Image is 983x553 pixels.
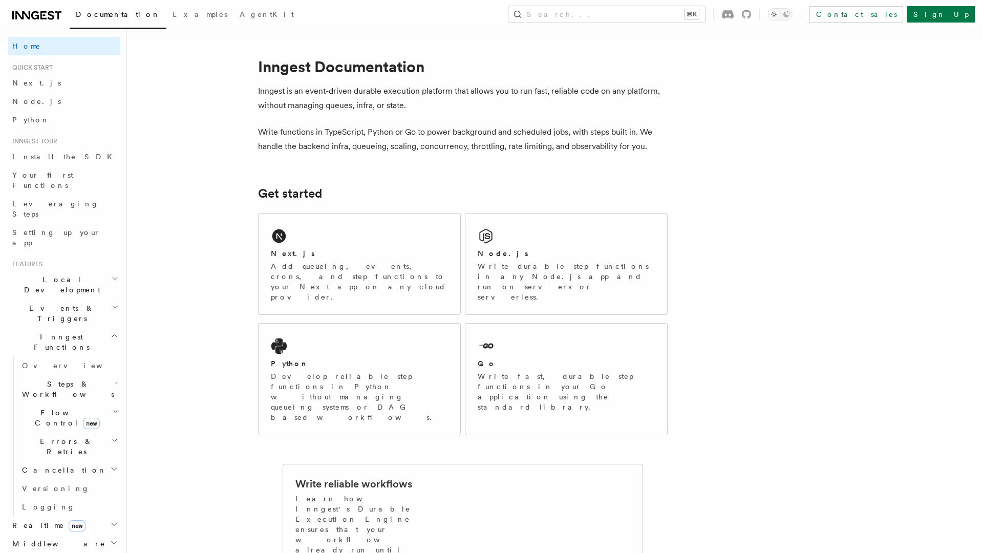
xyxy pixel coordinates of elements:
[907,6,975,23] a: Sign Up
[8,332,111,352] span: Inngest Functions
[8,111,120,129] a: Python
[8,299,120,328] button: Events & Triggers
[8,303,112,324] span: Events & Triggers
[271,358,309,369] h2: Python
[233,3,300,28] a: AgentKit
[12,153,118,161] span: Install the SDK
[8,516,120,535] button: Realtimenew
[258,213,461,315] a: Next.jsAdd queueing, events, crons, and step functions to your Next app on any cloud provider.
[8,74,120,92] a: Next.js
[258,186,322,201] a: Get started
[22,361,127,370] span: Overview
[8,195,120,223] a: Leveraging Steps
[12,228,100,247] span: Setting up your app
[18,498,120,516] a: Logging
[271,248,315,259] h2: Next.js
[76,10,160,18] span: Documentation
[18,465,106,475] span: Cancellation
[18,479,120,498] a: Versioning
[12,79,61,87] span: Next.js
[70,3,166,29] a: Documentation
[271,261,448,302] p: Add queueing, events, crons, and step functions to your Next app on any cloud provider.
[271,371,448,422] p: Develop reliable step functions in Python without managing queueing systems or DAG based workflows.
[8,260,42,268] span: Features
[18,408,113,428] span: Flow Control
[258,125,668,154] p: Write functions in TypeScript, Python or Go to power background and scheduled jobs, with steps bu...
[12,116,50,124] span: Python
[478,358,496,369] h2: Go
[8,37,120,55] a: Home
[8,166,120,195] a: Your first Functions
[8,223,120,252] a: Setting up your app
[465,323,668,435] a: GoWrite fast, durable step functions in your Go application using the standard library.
[22,503,75,511] span: Logging
[18,375,120,403] button: Steps & Workflows
[12,200,99,218] span: Leveraging Steps
[8,147,120,166] a: Install the SDK
[258,84,668,113] p: Inngest is an event-driven durable execution platform that allows you to run fast, reliable code ...
[69,520,86,531] span: new
[22,484,90,493] span: Versioning
[508,6,705,23] button: Search...⌘K
[8,274,112,295] span: Local Development
[8,137,57,145] span: Inngest tour
[83,418,100,429] span: new
[12,41,41,51] span: Home
[8,328,120,356] button: Inngest Functions
[768,8,793,20] button: Toggle dark mode
[18,461,120,479] button: Cancellation
[18,356,120,375] a: Overview
[8,520,86,530] span: Realtime
[8,535,120,553] button: Middleware
[8,356,120,516] div: Inngest Functions
[18,379,114,399] span: Steps & Workflows
[809,6,903,23] a: Contact sales
[258,323,461,435] a: PythonDevelop reliable step functions in Python without managing queueing systems or DAG based wo...
[166,3,233,28] a: Examples
[258,57,668,76] h1: Inngest Documentation
[295,477,412,491] h2: Write reliable workflows
[8,63,53,72] span: Quick start
[478,248,528,259] h2: Node.js
[8,539,105,549] span: Middleware
[18,403,120,432] button: Flow Controlnew
[240,10,294,18] span: AgentKit
[685,9,699,19] kbd: ⌘K
[478,371,655,412] p: Write fast, durable step functions in your Go application using the standard library.
[8,92,120,111] a: Node.js
[18,432,120,461] button: Errors & Retries
[18,436,111,457] span: Errors & Retries
[12,97,61,105] span: Node.js
[173,10,227,18] span: Examples
[12,171,73,189] span: Your first Functions
[8,270,120,299] button: Local Development
[478,261,655,302] p: Write durable step functions in any Node.js app and run on servers or serverless.
[465,213,668,315] a: Node.jsWrite durable step functions in any Node.js app and run on servers or serverless.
